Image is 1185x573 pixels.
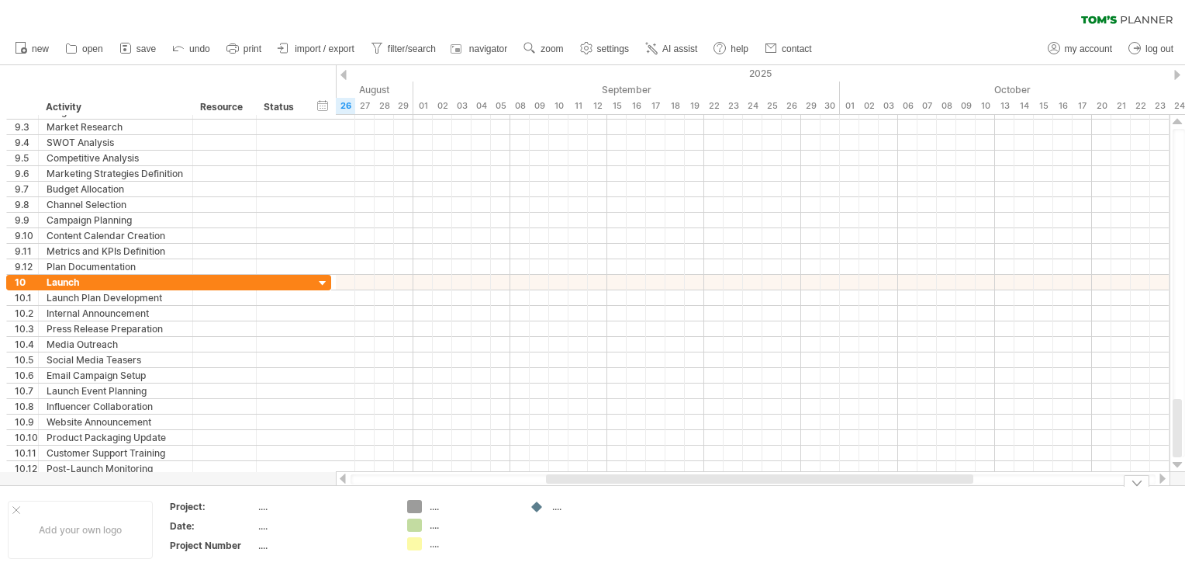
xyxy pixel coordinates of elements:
a: settings [576,39,634,59]
div: Friday, 3 October 2025 [879,98,898,114]
div: .... [258,539,389,552]
a: my account [1044,39,1117,59]
div: Add your own logo [8,501,153,559]
div: Tuesday, 16 September 2025 [627,98,646,114]
span: navigator [469,43,507,54]
div: Launch [47,275,185,290]
div: Thursday, 16 October 2025 [1053,98,1073,114]
div: 10.2 [15,306,38,321]
div: Friday, 26 September 2025 [782,98,801,114]
div: Launch Plan Development [47,290,185,305]
div: Thursday, 28 August 2025 [375,98,394,114]
div: SWOT Analysis [47,135,185,150]
a: help [710,39,753,59]
div: Budget Allocation [47,182,185,196]
div: Status [264,99,298,115]
a: AI assist [641,39,702,59]
div: Wednesday, 3 September 2025 [452,98,472,114]
a: undo [168,39,215,59]
div: Thursday, 18 September 2025 [665,98,685,114]
div: Wednesday, 10 September 2025 [549,98,568,114]
span: settings [597,43,629,54]
span: help [731,43,748,54]
div: Influencer Collaboration [47,399,185,414]
div: Thursday, 2 October 2025 [859,98,879,114]
div: Thursday, 11 September 2025 [568,98,588,114]
div: 10.10 [15,430,38,445]
div: Monday, 6 October 2025 [898,98,917,114]
div: Media Outreach [47,337,185,352]
div: Competitive Analysis [47,151,185,165]
div: Channel Selection [47,197,185,212]
div: Friday, 10 October 2025 [976,98,995,114]
div: Tuesday, 21 October 2025 [1111,98,1131,114]
div: 10.4 [15,337,38,352]
div: Monday, 1 September 2025 [413,98,433,114]
a: new [11,39,54,59]
div: 10 [15,275,38,290]
div: Metrics and KPIs Definition [47,244,185,259]
div: Monday, 8 September 2025 [510,98,530,114]
div: .... [430,519,514,532]
div: Thursday, 23 October 2025 [1150,98,1169,114]
div: Market Research [47,120,185,134]
span: new [32,43,49,54]
a: zoom [520,39,568,59]
div: Tuesday, 14 October 2025 [1014,98,1034,114]
span: open [82,43,103,54]
div: 9.11 [15,244,38,259]
div: Press Release Preparation [47,321,185,336]
div: Launch Event Planning [47,384,185,398]
span: my account [1065,43,1112,54]
div: Tuesday, 9 September 2025 [530,98,549,114]
span: filter/search [388,43,436,54]
div: .... [430,537,514,550]
div: Resource [200,99,247,115]
div: 9.6 [15,166,38,181]
div: Thursday, 4 September 2025 [472,98,491,114]
div: Post-Launch Monitoring [47,461,185,476]
div: Activity [46,99,184,115]
div: Monday, 15 September 2025 [607,98,627,114]
div: 10.8 [15,399,38,414]
div: Friday, 12 September 2025 [588,98,607,114]
div: 9.9 [15,213,38,227]
a: filter/search [367,39,440,59]
div: Customer Support Training [47,446,185,460]
div: 10.3 [15,321,38,336]
div: .... [258,500,389,513]
div: Tuesday, 30 September 2025 [821,98,840,114]
div: Wednesday, 15 October 2025 [1034,98,1053,114]
a: print [223,39,266,59]
div: .... [552,500,637,513]
span: save [136,43,156,54]
a: save [116,39,161,59]
div: Tuesday, 26 August 2025 [336,98,355,114]
div: Thursday, 9 October 2025 [956,98,976,114]
div: Project Number [170,539,255,552]
div: .... [430,500,514,513]
div: Email Campaign Setup [47,368,185,383]
div: 10.6 [15,368,38,383]
div: Tuesday, 2 September 2025 [433,98,452,114]
div: Content Calendar Creation [47,228,185,243]
div: Campaign Planning [47,213,185,227]
div: Date: [170,519,255,533]
div: 10.11 [15,446,38,460]
div: 9.10 [15,228,38,243]
div: Wednesday, 24 September 2025 [743,98,762,114]
div: Friday, 5 September 2025 [491,98,510,114]
a: contact [761,39,817,59]
div: Website Announcement [47,415,185,429]
div: Project: [170,500,255,513]
div: September 2025 [413,82,840,98]
div: Monday, 20 October 2025 [1092,98,1111,114]
a: log out [1125,39,1178,59]
div: Friday, 17 October 2025 [1073,98,1092,114]
div: Thursday, 25 September 2025 [762,98,782,114]
div: 10.1 [15,290,38,305]
div: Wednesday, 22 October 2025 [1131,98,1150,114]
span: zoom [541,43,563,54]
div: 9.4 [15,135,38,150]
div: Plan Documentation [47,259,185,274]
